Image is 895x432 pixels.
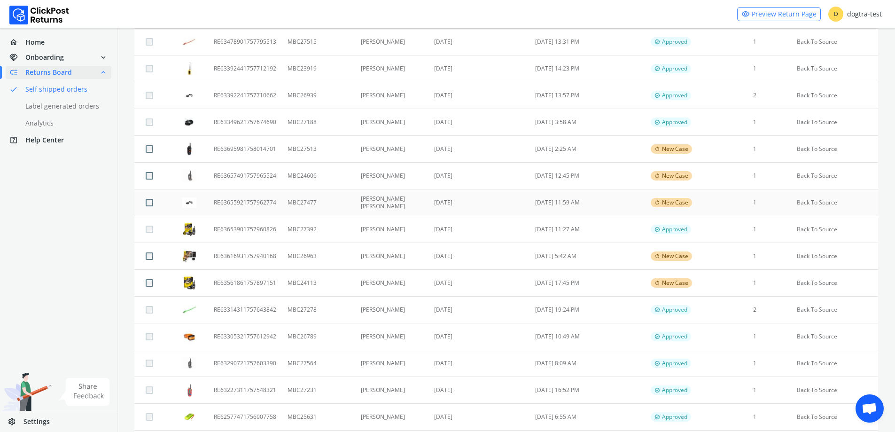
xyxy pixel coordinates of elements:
[428,163,529,189] td: [DATE]
[791,243,878,270] td: Back To Source
[182,249,196,263] img: row_image
[654,306,660,314] span: verified
[6,117,123,130] a: Analytics
[428,243,529,270] td: [DATE]
[182,37,196,47] img: row_image
[282,189,355,216] td: MBC27477
[718,55,791,82] td: 1
[25,135,64,145] span: Help Center
[208,270,282,297] td: RE63561861757897151
[182,62,196,76] img: row_image
[529,350,645,377] td: [DATE] 8:09 AM
[99,51,108,64] span: expand_more
[791,82,878,109] td: Back To Source
[791,350,878,377] td: Back To Source
[791,189,878,216] td: Back To Source
[662,199,688,206] span: New Case
[428,82,529,109] td: [DATE]
[282,270,355,297] td: MBC24113
[654,226,660,233] span: verified
[662,38,687,46] span: Approved
[428,404,529,431] td: [DATE]
[208,350,282,377] td: RE63290721757603390
[9,134,25,147] span: help_center
[428,109,529,136] td: [DATE]
[282,243,355,270] td: MBC26963
[355,297,429,323] td: [PERSON_NAME]
[529,323,645,350] td: [DATE] 10:49 AM
[791,404,878,431] td: Back To Source
[182,142,196,156] img: row_image
[282,163,355,189] td: MBC24606
[282,82,355,109] td: MBC26939
[355,109,429,136] td: [PERSON_NAME]
[791,270,878,297] td: Back To Source
[529,243,645,270] td: [DATE] 5:42 AM
[529,163,645,189] td: [DATE] 12:45 PM
[654,199,660,206] span: rotate_left
[182,357,196,369] img: row_image
[654,38,660,46] span: verified
[182,276,196,290] img: row_image
[428,377,529,404] td: [DATE]
[718,243,791,270] td: 1
[208,29,282,55] td: RE63478901757795513
[654,333,660,340] span: verified
[529,189,645,216] td: [DATE] 11:59 AM
[529,404,645,431] td: [DATE] 6:55 AM
[654,92,660,99] span: verified
[662,172,688,180] span: New Case
[355,189,429,216] td: [PERSON_NAME] [PERSON_NAME]
[25,53,64,62] span: Onboarding
[662,306,687,314] span: Approved
[355,136,429,163] td: [PERSON_NAME]
[791,377,878,404] td: Back To Source
[208,216,282,243] td: RE63653901757960826
[208,109,282,136] td: RE63349621757674690
[208,55,282,82] td: RE63392441757712192
[208,189,282,216] td: RE63655921757962774
[282,323,355,350] td: MBC26789
[718,216,791,243] td: 1
[718,189,791,216] td: 1
[529,377,645,404] td: [DATE] 16:52 PM
[654,279,660,287] span: rotate_left
[791,323,878,350] td: Back To Source
[654,172,660,180] span: rotate_left
[428,350,529,377] td: [DATE]
[182,197,196,208] img: row_image
[791,163,878,189] td: Back To Source
[718,377,791,404] td: 1
[654,65,660,72] span: verified
[529,136,645,163] td: [DATE] 2:25 AM
[662,92,687,99] span: Approved
[791,136,878,163] td: Back To Source
[282,55,355,82] td: MBC23919
[718,350,791,377] td: 1
[208,82,282,109] td: RE63392241757710662
[99,66,108,79] span: expand_less
[791,216,878,243] td: Back To Source
[718,404,791,431] td: 1
[25,68,72,77] span: Returns Board
[662,279,688,287] span: New Case
[428,55,529,82] td: [DATE]
[59,378,110,406] img: share feedback
[718,297,791,323] td: 2
[9,6,69,24] img: Logo
[355,404,429,431] td: [PERSON_NAME]
[428,323,529,350] td: [DATE]
[282,109,355,136] td: MBC27188
[182,330,196,344] img: row_image
[355,323,429,350] td: [PERSON_NAME]
[662,333,687,340] span: Approved
[791,29,878,55] td: Back To Source
[182,305,196,315] img: row_image
[529,55,645,82] td: [DATE] 14:23 PM
[25,38,45,47] span: Home
[662,145,688,153] span: New Case
[9,66,25,79] span: low_priority
[355,82,429,109] td: [PERSON_NAME]
[529,109,645,136] td: [DATE] 3:58 AM
[428,29,529,55] td: [DATE]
